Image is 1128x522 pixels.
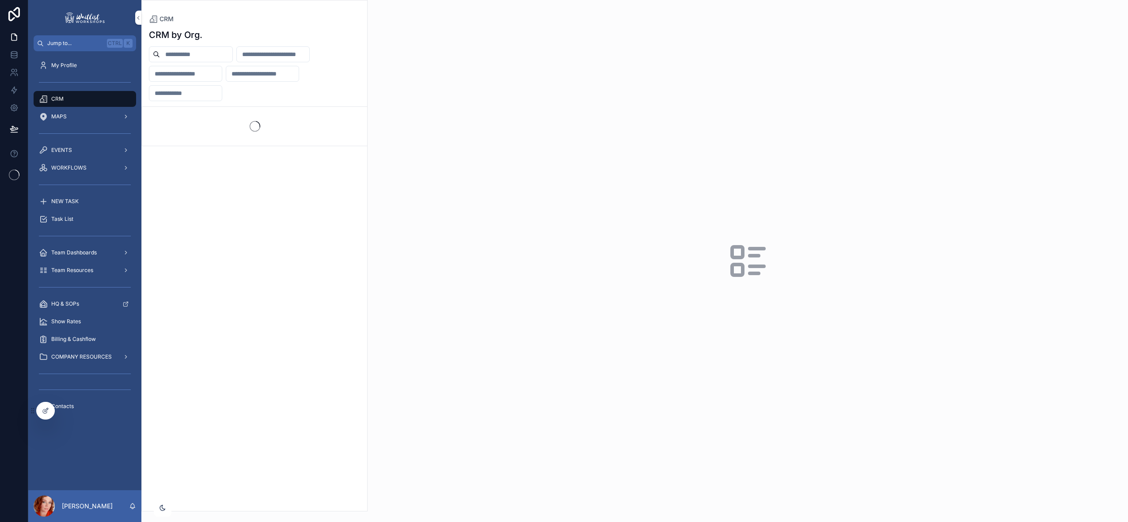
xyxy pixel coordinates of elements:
span: Ctrl [107,39,123,48]
span: HQ & SOPs [51,300,79,307]
span: NEW TASK [51,198,79,205]
span: CRM [51,95,64,102]
a: EVENTS [34,142,136,158]
span: My Profile [51,62,77,69]
a: Billing & Cashflow [34,331,136,347]
span: K [125,40,132,47]
h1: CRM by Org. [149,29,202,41]
span: Jump to... [47,40,103,47]
span: Contacts [51,403,74,410]
span: COMPANY RESOURCES [51,353,112,360]
p: [PERSON_NAME] [62,502,113,511]
div: scrollable content [28,51,141,426]
span: CRM [160,15,174,23]
span: Team Dashboards [51,249,97,256]
span: Team Resources [51,267,93,274]
span: Task List [51,216,73,223]
span: MAPS [51,113,67,120]
a: NEW TASK [34,193,136,209]
a: WORKFLOWS [34,160,136,176]
a: My Profile [34,57,136,73]
a: Show Rates [34,314,136,329]
a: CRM [149,15,174,23]
span: WORKFLOWS [51,164,87,171]
span: Billing & Cashflow [51,336,96,343]
a: Contacts [34,398,136,414]
a: Task List [34,211,136,227]
span: Show Rates [51,318,81,325]
a: CRM [34,91,136,107]
a: MAPS [34,109,136,125]
a: Team Dashboards [34,245,136,261]
a: COMPANY RESOURCES [34,349,136,365]
button: Jump to...CtrlK [34,35,136,51]
img: App logo [64,11,106,25]
span: EVENTS [51,147,72,154]
a: Team Resources [34,262,136,278]
a: HQ & SOPs [34,296,136,312]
